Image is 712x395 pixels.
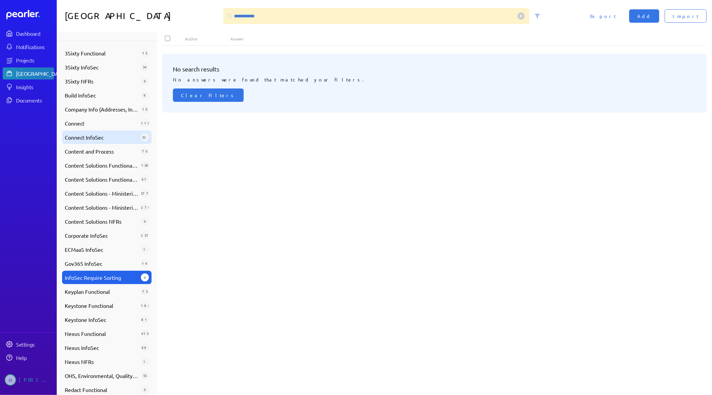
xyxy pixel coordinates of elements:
[3,81,54,93] a: Insights
[141,231,149,239] div: 237
[65,372,138,380] span: OHS, Environmental, Quality, Ethical Dealings
[65,302,138,310] span: Keystone Functional
[141,302,149,310] div: 182
[185,36,230,41] div: Author
[590,13,616,19] span: Export
[3,338,54,350] a: Settings
[141,344,149,352] div: 69
[3,41,54,53] a: Notifications
[141,259,149,267] div: 14
[141,287,149,295] div: 75
[230,36,684,41] div: Answer
[65,231,138,239] span: Corporate InfoSec
[141,105,149,113] div: 10
[16,341,53,348] div: Settings
[65,105,138,113] span: Company Info (Addresses, Insurance, etc)
[665,9,707,23] button: Import
[65,259,138,267] span: Gov365 InfoSec
[141,358,149,366] div: 1
[3,54,54,66] a: Projects
[141,161,149,169] div: 130
[141,217,149,225] div: 0
[637,13,651,19] span: Add
[673,13,699,19] span: Import
[65,63,138,71] span: 3Sixty InfoSec
[65,386,138,394] span: Redact Functional
[141,273,149,281] div: 0
[141,77,149,85] div: 0
[5,374,16,386] span: Carolina Irigoyen
[141,49,149,57] div: 13
[141,147,149,155] div: 70
[65,287,138,295] span: Keyplan Functional
[65,330,138,338] span: Nexus Functional
[141,189,149,197] div: 377
[16,97,53,104] div: Documents
[65,77,138,85] span: 3Sixty NFRs
[141,316,149,324] div: 81
[65,119,138,127] span: Connect
[65,133,138,141] span: Connect InfoSec
[65,91,138,99] span: Build InfoSec
[65,316,138,324] span: Keystone InfoSec
[65,273,138,281] span: InfoSec Require Sorting
[65,203,138,211] span: Content Solutions - Ministerials - Non Functional
[141,330,149,338] div: 415
[3,372,54,388] a: CI[PERSON_NAME]
[141,245,149,253] div: 1
[3,352,54,364] a: Help
[16,57,53,63] div: Projects
[3,67,54,79] a: [GEOGRAPHIC_DATA]
[173,73,696,83] p: No answers were found that matched your filters.
[582,9,624,23] button: Export
[181,92,236,98] span: Clear Filters
[141,63,149,71] div: 34
[19,374,52,386] div: [PERSON_NAME]
[65,358,138,366] span: Nexus NFRs
[65,49,138,57] span: 3Sixty Functional
[16,83,53,90] div: Insights
[6,10,54,19] a: Dashboard
[65,175,138,183] span: Content Solutions Functional w/Images (Old _ For Review)
[141,91,149,99] div: 6
[141,386,149,394] div: 0
[65,189,138,197] span: Content Solutions - Ministerials - Functional
[141,175,149,183] div: 67
[141,372,149,380] div: 53
[3,27,54,39] a: Dashboard
[65,161,138,169] span: Content Solutions Functional (Review)
[16,30,53,37] div: Dashboard
[173,64,696,73] h3: No search results
[3,94,54,106] a: Documents
[65,245,138,253] span: ECMaaS InfoSec
[141,119,149,127] div: 115
[141,133,149,141] div: 32
[65,217,138,225] span: Content Solutions NFRs
[16,70,66,77] div: [GEOGRAPHIC_DATA]
[65,8,221,24] h1: [GEOGRAPHIC_DATA]
[65,147,138,155] span: Content and Process
[629,9,659,23] button: Add
[16,43,53,50] div: Notifications
[65,344,138,352] span: Nexus InfoSec
[16,354,53,361] div: Help
[141,203,149,211] div: 270
[173,88,244,102] button: Clear Filters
